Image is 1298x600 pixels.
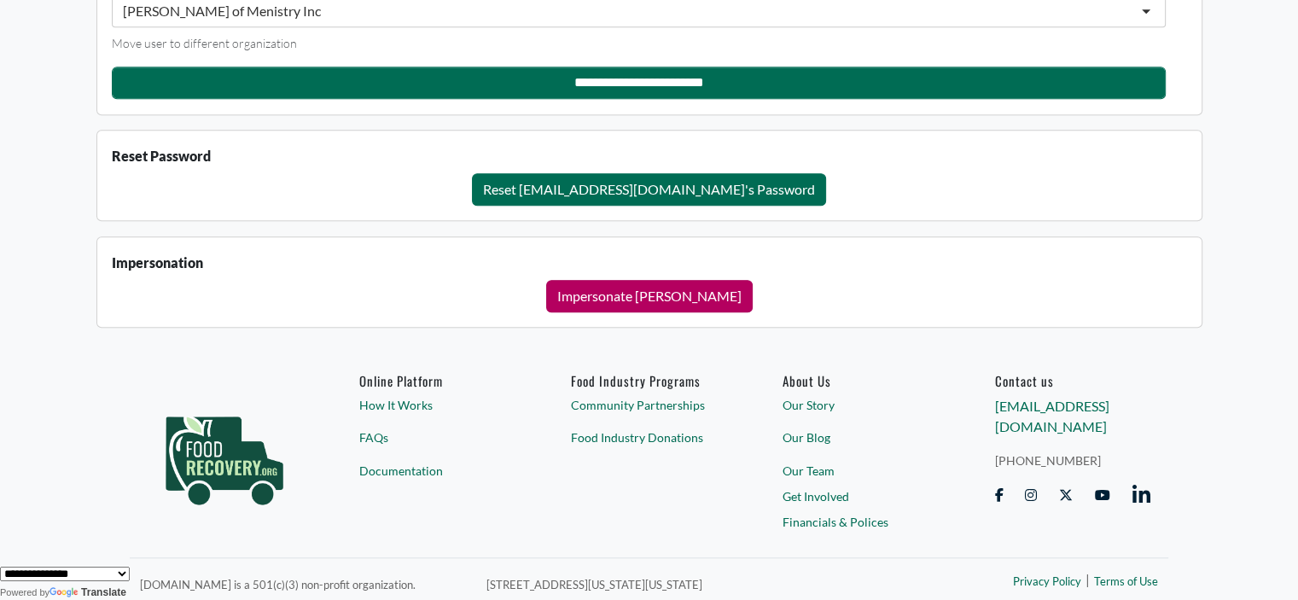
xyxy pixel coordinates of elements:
a: Get Involved [783,487,939,505]
img: Google Translate [49,587,81,599]
label: Impersonation [112,253,203,273]
a: Community Partnerships [571,396,727,414]
a: Documentation [359,462,515,480]
a: [PHONE_NUMBER] [994,451,1150,469]
a: How It Works [359,396,515,414]
a: FAQs [359,428,515,446]
a: Financials & Polices [783,513,939,531]
button: Reset [EMAIL_ADDRESS][DOMAIN_NAME]'s Password [472,173,826,206]
small: Move user to different organization [112,36,297,50]
a: Our Team [783,462,939,480]
div: [PERSON_NAME] of Menistry Inc [123,3,321,20]
a: About Us [783,373,939,388]
a: Food Industry Donations [571,428,727,446]
a: Our Story [783,396,939,414]
h6: Online Platform [359,373,515,388]
a: [EMAIL_ADDRESS][DOMAIN_NAME] [994,398,1109,434]
h6: Contact us [994,373,1150,388]
label: Reset Password [112,146,211,166]
h6: Food Industry Programs [571,373,727,388]
button: Impersonate [PERSON_NAME] [546,280,753,312]
a: Translate [49,586,126,598]
a: Our Blog [783,428,939,446]
img: food_recovery_green_logo-76242d7a27de7ed26b67be613a865d9c9037ba317089b267e0515145e5e51427.png [148,373,301,535]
